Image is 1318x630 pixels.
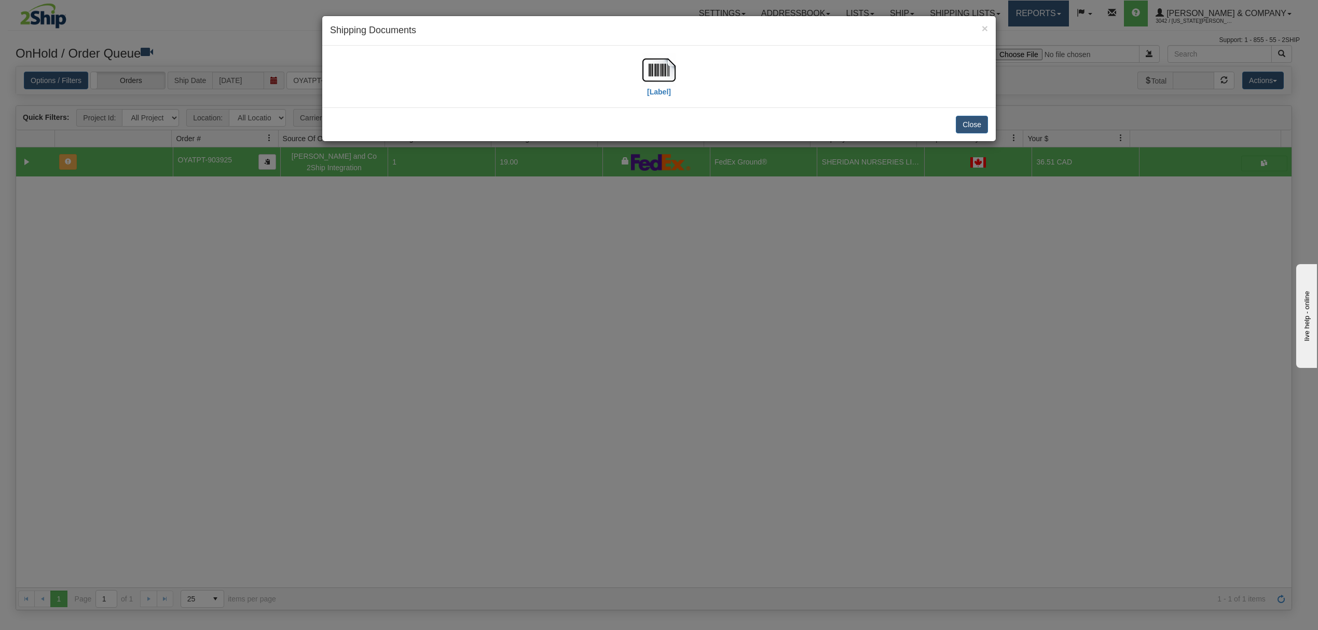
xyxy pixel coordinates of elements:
span: × [982,22,988,34]
label: [Label] [647,87,671,97]
h4: Shipping Documents [330,24,988,37]
img: barcode.jpg [642,53,676,87]
button: Close [982,23,988,34]
a: [Label] [642,65,676,95]
div: live help - online [8,9,96,17]
iframe: chat widget [1294,262,1317,368]
button: Close [956,116,988,133]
